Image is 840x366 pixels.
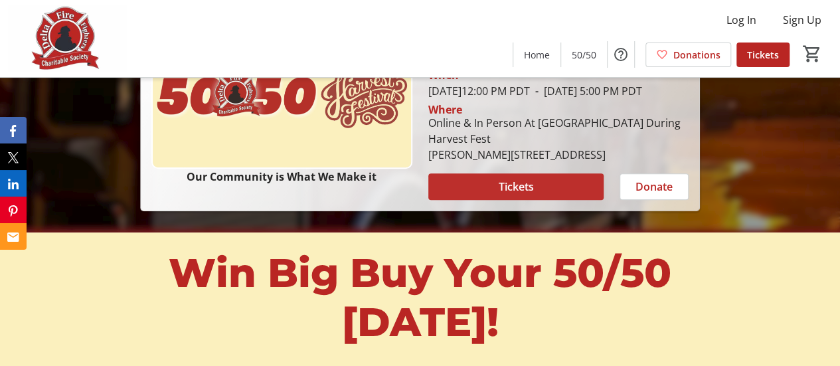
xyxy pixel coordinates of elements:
[645,43,731,67] a: Donations
[673,48,720,62] span: Donations
[530,84,544,98] span: -
[726,12,756,28] span: Log In
[8,5,126,72] img: Delta Firefighters Charitable Society's Logo
[608,41,634,68] button: Help
[187,169,377,184] strong: Our Community is What We Make it
[428,115,689,147] div: Online & In Person At [GEOGRAPHIC_DATA] During Harvest Fest
[716,9,767,31] button: Log In
[572,48,596,62] span: 50/50
[530,84,642,98] span: [DATE] 5:00 PM PDT
[736,43,790,67] a: Tickets
[800,42,824,66] button: Cart
[747,48,779,62] span: Tickets
[620,173,689,200] button: Donate
[561,43,607,67] a: 50/50
[498,179,533,195] span: Tickets
[428,104,462,115] div: Where
[428,84,530,98] span: [DATE] 12:00 PM PDT
[428,147,689,163] div: [PERSON_NAME][STREET_ADDRESS]
[772,9,832,31] button: Sign Up
[169,248,671,346] strong: Win Big Buy Your 50/50 [DATE]!
[513,43,560,67] a: Home
[783,12,821,28] span: Sign Up
[635,179,673,195] span: Donate
[151,22,412,169] img: Campaign CTA Media Photo
[428,173,604,200] button: Tickets
[524,48,550,62] span: Home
